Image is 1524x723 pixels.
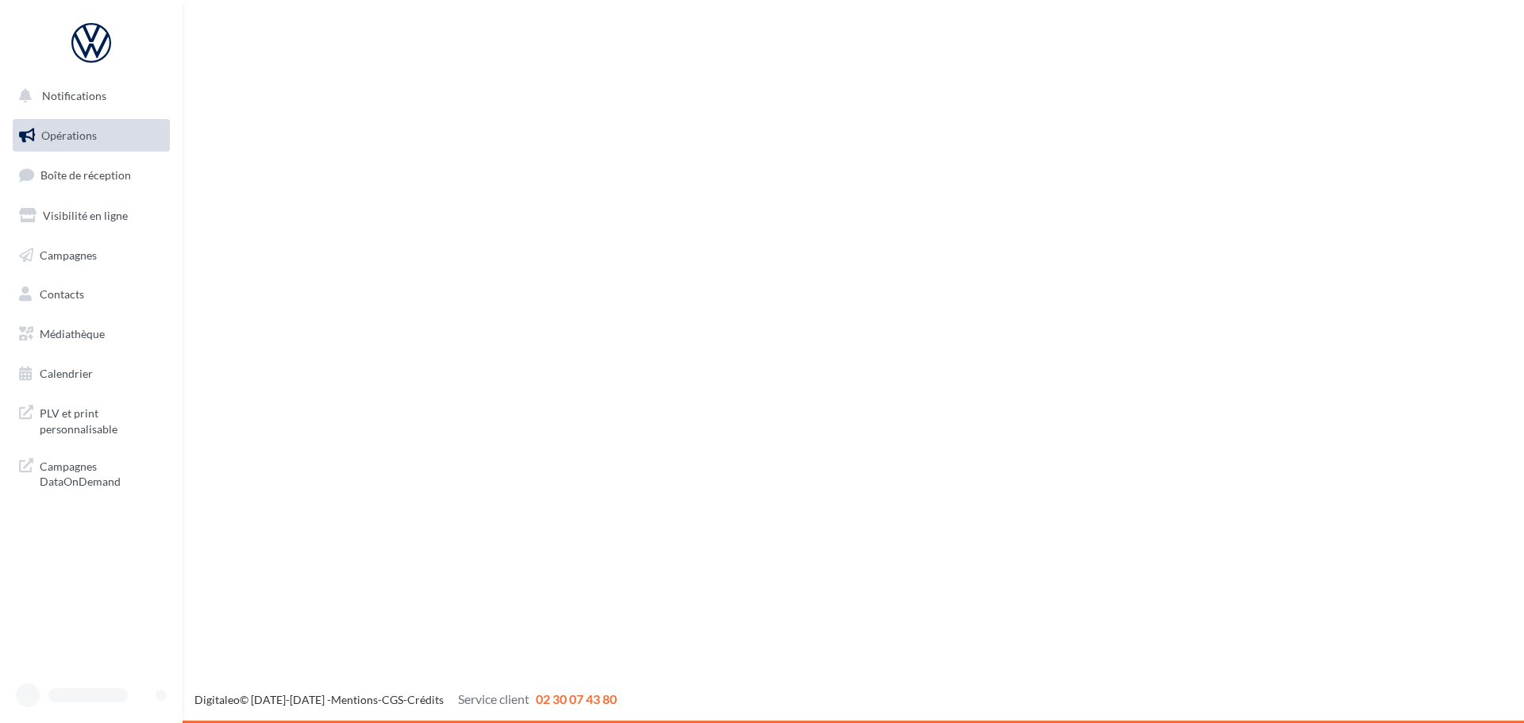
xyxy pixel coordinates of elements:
span: Boîte de réception [40,168,131,182]
a: Campagnes [10,239,173,272]
a: CGS [382,693,403,706]
span: Opérations [41,129,97,142]
span: © [DATE]-[DATE] - - - [194,693,617,706]
span: Service client [458,691,529,706]
a: Mentions [331,693,378,706]
a: Visibilité en ligne [10,199,173,233]
a: Opérations [10,119,173,152]
span: Visibilité en ligne [43,209,128,222]
a: Campagnes DataOnDemand [10,449,173,496]
a: Contacts [10,278,173,311]
a: Médiathèque [10,317,173,351]
span: 02 30 07 43 80 [536,691,617,706]
a: Boîte de réception [10,158,173,192]
span: Notifications [42,89,106,102]
span: Contacts [40,287,84,301]
span: Campagnes DataOnDemand [40,456,164,490]
a: PLV et print personnalisable [10,396,173,443]
span: Campagnes [40,248,97,261]
a: Calendrier [10,357,173,390]
a: Crédits [407,693,444,706]
span: Médiathèque [40,327,105,340]
a: Digitaleo [194,693,240,706]
span: Calendrier [40,367,93,380]
span: PLV et print personnalisable [40,402,164,436]
button: Notifications [10,79,167,113]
